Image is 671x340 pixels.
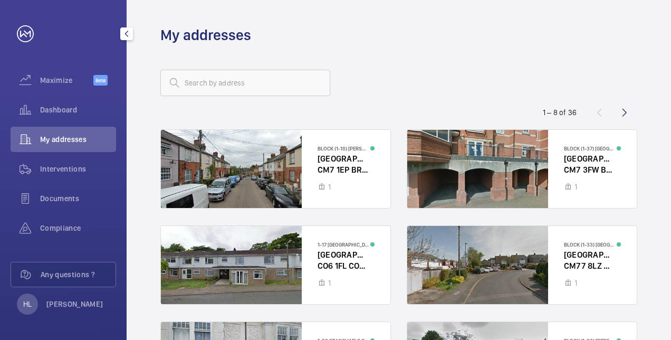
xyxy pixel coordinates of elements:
span: Maximize [40,75,93,86]
p: HL [23,299,32,309]
span: My addresses [40,134,116,145]
span: Interventions [40,164,116,174]
span: Dashboard [40,105,116,115]
input: Search by address [160,70,330,96]
span: Any questions ? [41,269,116,280]
p: [PERSON_NAME] [46,299,103,309]
span: Compliance [40,223,116,233]
span: Documents [40,193,116,204]
span: Beta [93,75,108,86]
h1: My addresses [160,25,251,45]
div: 1 – 8 of 36 [543,107,577,118]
